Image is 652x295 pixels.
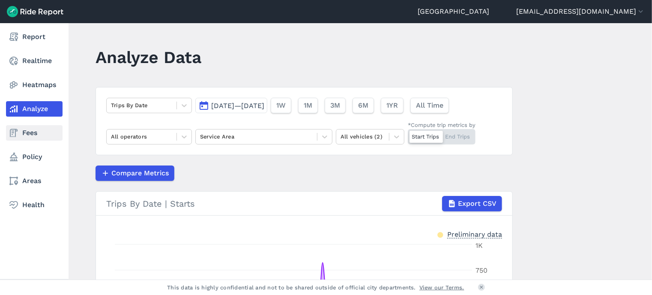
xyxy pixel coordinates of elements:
button: [EMAIL_ADDRESS][DOMAIN_NAME] [516,6,645,17]
a: Analyze [6,101,63,117]
button: 3M [325,98,346,113]
button: 6M [353,98,374,113]
span: Compare Metrics [111,168,169,178]
span: 3M [330,100,340,111]
div: *Compute trip metrics by [408,121,476,129]
a: Realtime [6,53,63,69]
span: [DATE]—[DATE] [211,102,264,110]
button: [DATE]—[DATE] [195,98,267,113]
a: Health [6,197,63,213]
tspan: 750 [476,266,488,274]
div: Preliminary data [447,229,502,238]
h1: Analyze Data [96,45,201,69]
button: All Time [410,98,449,113]
button: Export CSV [442,196,502,211]
a: Heatmaps [6,77,63,93]
span: 1M [304,100,312,111]
a: Fees [6,125,63,141]
button: 1YR [381,98,404,113]
a: [GEOGRAPHIC_DATA] [418,6,489,17]
a: Report [6,29,63,45]
span: 1W [276,100,286,111]
button: 1M [298,98,318,113]
a: Policy [6,149,63,165]
div: Trips By Date | Starts [106,196,502,211]
span: Export CSV [458,199,496,209]
span: All Time [416,100,443,111]
span: 1YR [386,100,398,111]
img: Ride Report [7,6,63,17]
a: Areas [6,173,63,189]
a: View our Terms. [419,283,464,292]
button: 1W [271,98,291,113]
button: Compare Metrics [96,166,174,181]
tspan: 1K [476,241,483,250]
span: 6M [358,100,368,111]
